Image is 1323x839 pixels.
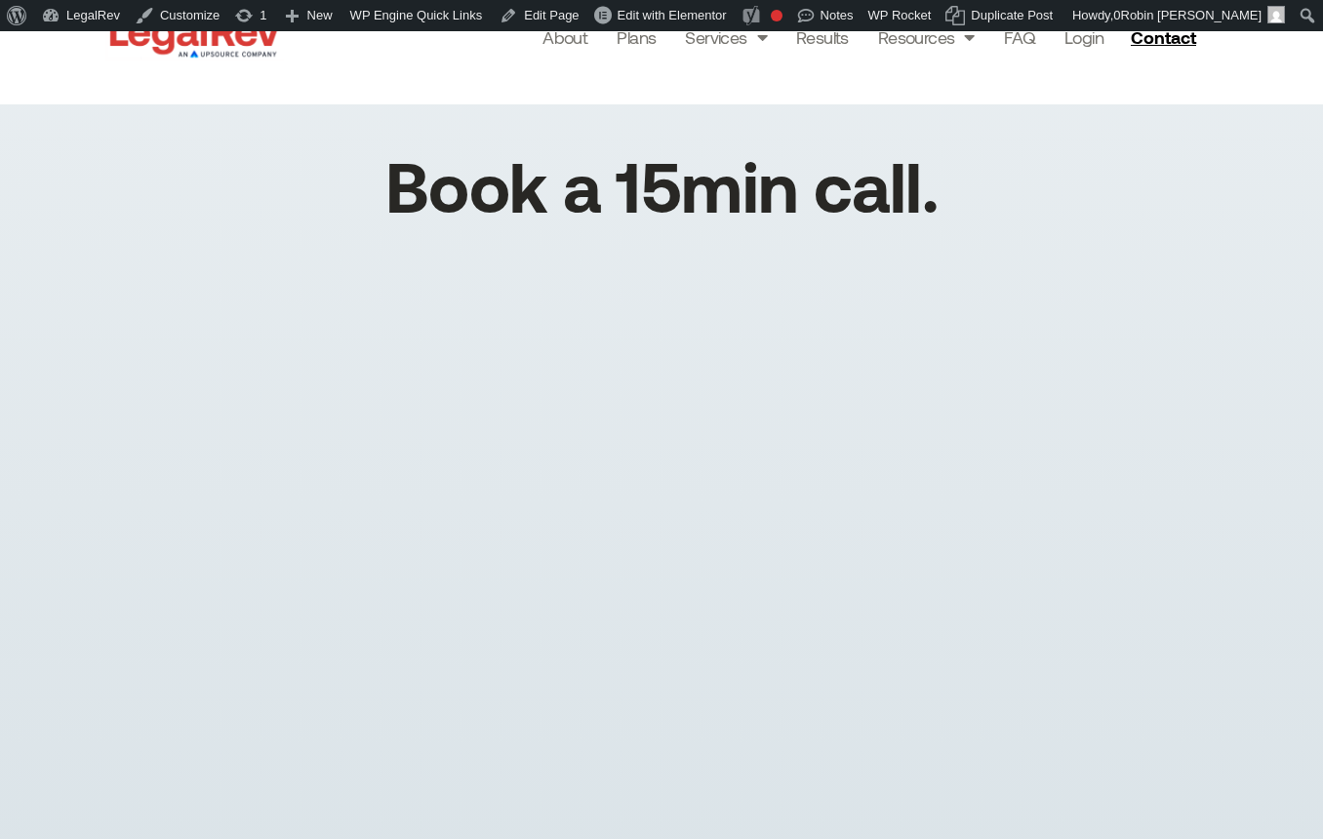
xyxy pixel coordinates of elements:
a: Contact [1123,21,1209,53]
a: Plans [617,23,656,51]
span: 0Robin [PERSON_NAME] [1113,8,1262,22]
nav: Menu [542,23,1103,51]
h1: Book a 15min call. [385,151,939,220]
a: Results [796,23,849,51]
a: Services [685,23,767,51]
span: Contact [1131,28,1196,46]
div: Focus keyphrase not set [771,10,782,21]
a: Login [1064,23,1103,51]
a: FAQ [1004,23,1035,51]
a: About [542,23,587,51]
a: Resources [878,23,975,51]
span: Edit with Elementor [618,8,727,22]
